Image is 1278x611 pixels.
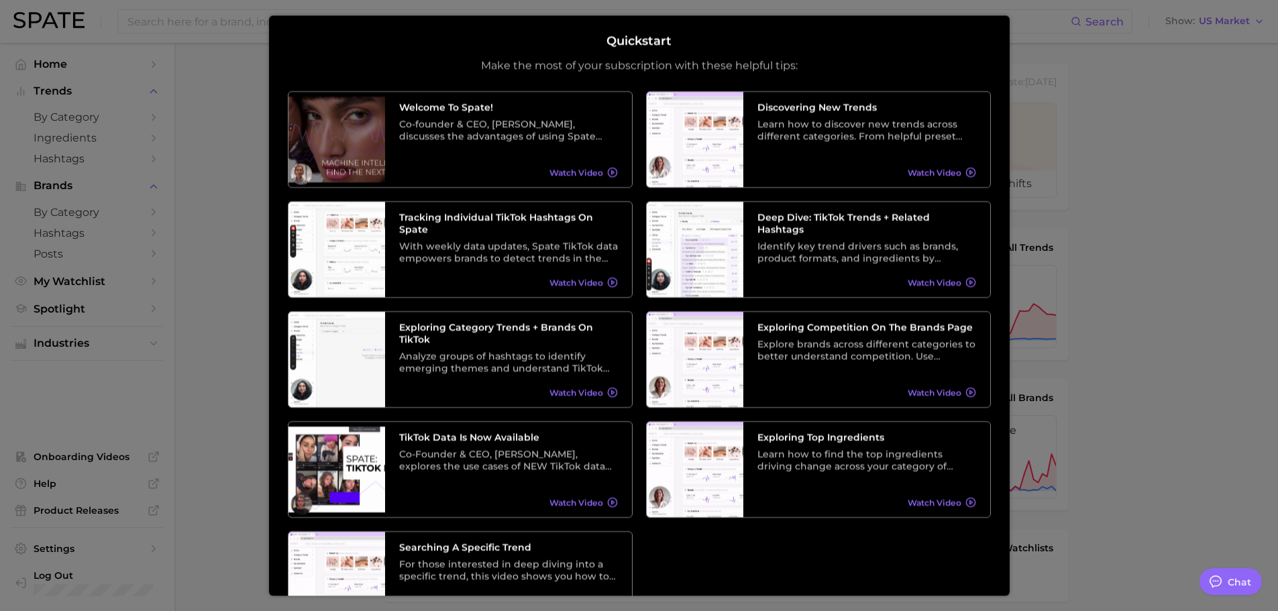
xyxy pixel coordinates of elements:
span: Watch Video [908,278,961,288]
div: Analyze groups of hashtags to identify emerging themes and understand TikTok trends at a higher l... [399,350,618,374]
span: Watch Video [908,168,961,178]
div: Co-founder & CEO, [PERSON_NAME], discusses the advantages of using Spate data as well as its vari... [399,118,618,142]
h3: TikTok data is now available [399,431,618,443]
span: Watch Video [549,498,603,508]
div: Co-Founder & CEO, [PERSON_NAME], explores the use cases of NEW TikTok data and its relationship w... [399,448,618,472]
a: TikTok data is now availableCo-Founder & CEO, [PERSON_NAME], explores the use cases of NEW TikTok... [288,421,633,518]
a: Deep Dive: TikTok Trends + Related HashtagsIdentify key trend drivers such as brands, product for... [646,201,991,298]
h3: Exploring Top Ingredients [757,431,976,443]
div: Learn how to find the top ingredients driving change across your category of choice. From broad c... [757,448,976,472]
h3: Searching A Specific Trend [399,541,618,553]
a: Discovering New TrendsLearn how to discover new trends across different categories. From helpful ... [646,91,991,188]
h2: Quickstart [606,34,672,49]
span: Watch Video [908,388,961,398]
span: Watch Video [908,498,961,508]
h3: Welcome to Spate! [399,101,618,113]
div: Identify key trend drivers such as brands, product formats, and ingredients by leveraging a categ... [757,240,976,264]
div: For those interested in deep diving into a specific trend, this video shows you how to search tre... [399,558,618,582]
a: Exploring Top IngredientsLearn how to find the top ingredients driving change across your categor... [646,421,991,518]
div: Learn how to discover new trends across different categories. From helpful preset filters to diff... [757,118,976,142]
div: Explore brands across different categories to better understand competition. Use different preset... [757,338,976,362]
a: Exploring Competition on the Brands PageExplore brands across different categories to better unde... [646,311,991,408]
span: Watch Video [549,388,603,398]
h3: Exploring Competition on the Brands Page [757,321,976,333]
h3: Deep Dive: TikTok Trends + Related Hashtags [757,211,976,235]
h3: Tracking Individual TikTok Hashtags on Spate [399,211,618,235]
span: Watch Video [549,278,603,288]
div: With weekly data updates, Spate TikTok data empowers brands to detect trends in the earliest stag... [399,240,618,264]
span: Watch Video [549,168,603,178]
p: Make the most of your subscription with these helpful tips: [481,59,798,72]
a: Welcome to Spate!Co-founder & CEO, [PERSON_NAME], discusses the advantages of using Spate data as... [288,91,633,188]
h3: Discovering New Trends [757,101,976,113]
a: Tracking Individual TikTok Hashtags on SpateWith weekly data updates, Spate TikTok data empowers ... [288,201,633,298]
a: Exploring Category Trends + Brands on TikTokAnalyze groups of hashtags to identify emerging theme... [288,311,633,408]
h3: Exploring Category Trends + Brands on TikTok [399,321,618,345]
